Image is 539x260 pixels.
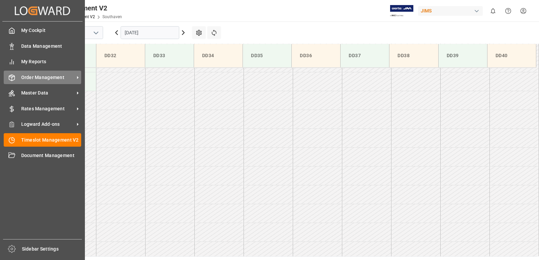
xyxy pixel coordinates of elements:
[91,28,101,38] button: open menu
[21,27,82,34] span: My Cockpit
[21,121,74,128] span: Logward Add-ons
[4,149,81,162] a: Document Management
[444,49,482,62] div: DD39
[4,39,81,52] a: Data Management
[21,43,82,50] span: Data Management
[501,3,516,18] button: Help Center
[418,6,483,16] div: JIMS
[21,89,74,97] span: Master Data
[4,133,81,146] a: Timeslot Management V2
[418,4,485,17] button: JIMS
[390,5,413,17] img: Exertis%20JAM%20-%20Email%20Logo.jpg_1722504956.jpg
[493,49,531,62] div: DD40
[297,49,335,62] div: DD36
[485,3,501,18] button: show 0 new notifications
[346,49,384,62] div: DD37
[21,105,74,112] span: Rates Management
[248,49,286,62] div: DD35
[4,24,81,37] a: My Cockpit
[121,26,179,39] input: DD.MM.YYYY
[151,49,188,62] div: DD33
[21,137,82,144] span: Timeslot Management V2
[199,49,237,62] div: DD34
[22,246,82,253] span: Sidebar Settings
[21,152,82,159] span: Document Management
[21,58,82,65] span: My Reports
[102,49,139,62] div: DD32
[21,74,74,81] span: Order Management
[395,49,433,62] div: DD38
